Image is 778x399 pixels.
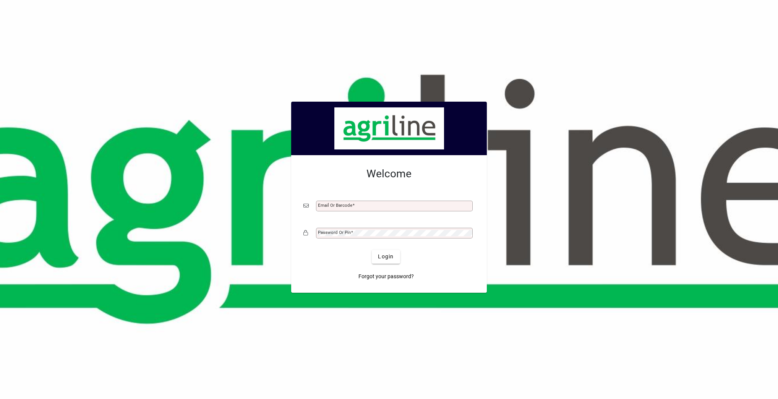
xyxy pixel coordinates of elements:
[355,270,417,284] a: Forgot your password?
[358,272,414,281] span: Forgot your password?
[372,250,400,264] button: Login
[318,230,351,235] mat-label: Password or Pin
[378,253,394,261] span: Login
[318,203,352,208] mat-label: Email or Barcode
[303,167,475,180] h2: Welcome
